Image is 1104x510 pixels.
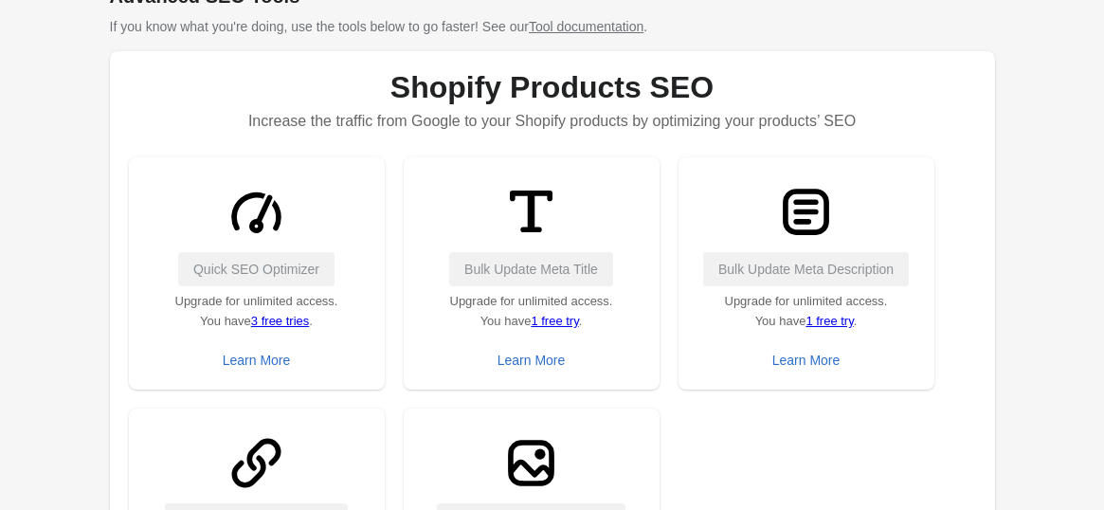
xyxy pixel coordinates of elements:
a: 1 free try [805,314,853,328]
button: Learn More [490,343,573,377]
div: Learn More [772,353,841,368]
div: Learn More [498,353,566,368]
button: Learn More [215,343,299,377]
button: Learn More [765,343,848,377]
p: Increase the traffic from Google to your Shopify products by optimizing your products’ SEO [129,104,976,138]
img: LinkMinor-ab1ad89fd1997c3bec88bdaa9090a6519f48abaf731dc9ef56a2f2c6a9edd30f.svg [221,428,292,499]
img: GaugeMajor-1ebe3a4f609d70bf2a71c020f60f15956db1f48d7107b7946fc90d31709db45e.svg [221,176,292,247]
h1: Shopify Products SEO [129,70,976,104]
span: Upgrade for unlimited access. You have . [450,294,613,328]
a: 1 free try [531,314,578,328]
img: TitleMinor-8a5de7e115299b8c2b1df9b13fb5e6d228e26d13b090cf20654de1eaf9bee786.svg [496,176,567,247]
img: TextBlockMajor-3e13e55549f1fe4aa18089e576148c69364b706dfb80755316d4ac7f5c51f4c3.svg [770,176,842,247]
span: Upgrade for unlimited access. You have . [725,294,888,328]
p: If you know what you're doing, use the tools below to go faster! See our . [110,17,995,36]
img: ImageMajor-6988ddd70c612d22410311fee7e48670de77a211e78d8e12813237d56ef19ad4.svg [496,428,567,499]
a: Tool documentation [529,19,643,34]
a: 3 free tries [251,314,309,328]
div: Learn More [223,353,291,368]
span: Upgrade for unlimited access. You have . [175,294,338,328]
